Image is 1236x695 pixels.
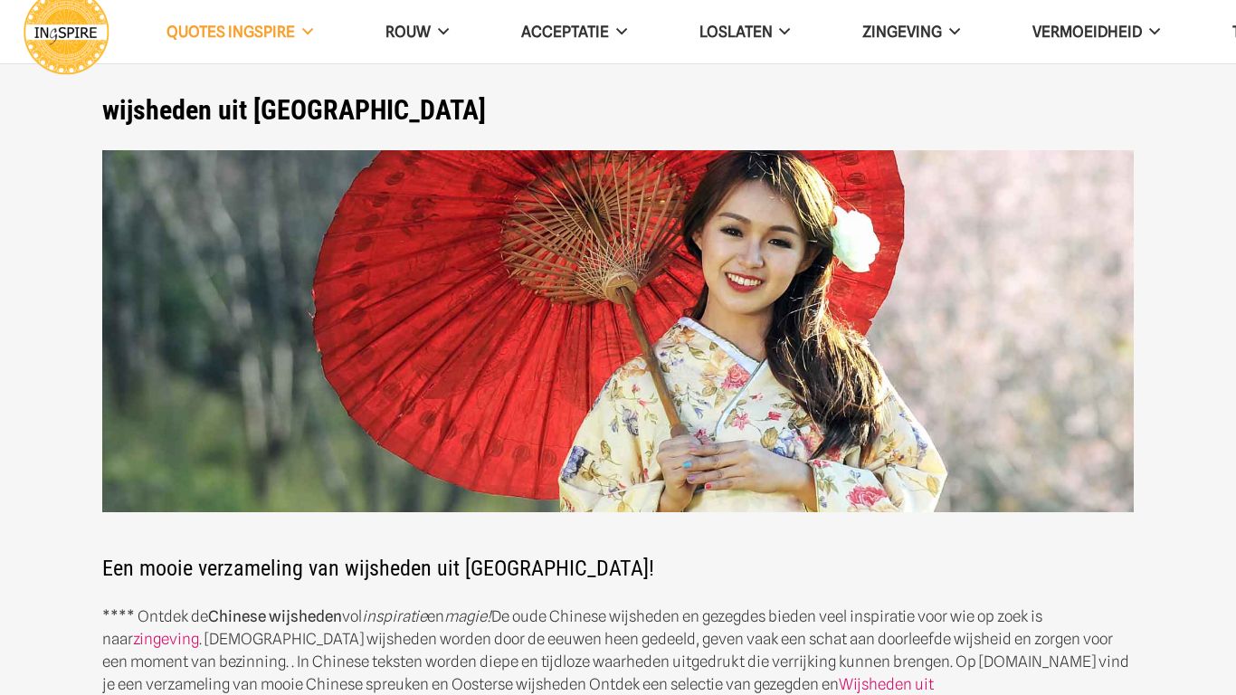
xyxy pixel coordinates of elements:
a: ROUWROUW Menu [349,9,485,55]
em: magie! [444,607,491,625]
span: VERMOEIDHEID Menu [1142,24,1160,40]
img: 10 fantastische Chinese spreuken [102,150,1134,513]
span: Zingeving [862,23,942,41]
span: QUOTES INGSPIRE [166,23,295,41]
h1: wijsheden uit [GEOGRAPHIC_DATA] [102,94,1134,127]
span: VERMOEIDHEID [1032,23,1142,41]
span: Acceptatie [521,23,609,41]
span: Loslaten [699,23,773,41]
strong: Chinese wijsheden [208,607,342,625]
h2: Een mooie verzameling van wijsheden uit [GEOGRAPHIC_DATA]! [102,150,1134,583]
a: VERMOEIDHEIDVERMOEIDHEID Menu [996,9,1196,55]
span: ROUW Menu [431,24,449,40]
a: ZingevingZingeving Menu [826,9,996,55]
a: zingeving [133,630,199,648]
span: QUOTES INGSPIRE Menu [295,24,313,40]
a: LoslatenLoslaten Menu [663,9,827,55]
span: ROUW [385,23,431,41]
span: Zingeving Menu [942,24,960,40]
a: QUOTES INGSPIREQUOTES INGSPIRE Menu [130,9,349,55]
span: Acceptatie Menu [609,24,627,40]
span: Loslaten Menu [773,24,791,40]
em: inspiratie [362,607,427,625]
a: AcceptatieAcceptatie Menu [485,9,663,55]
